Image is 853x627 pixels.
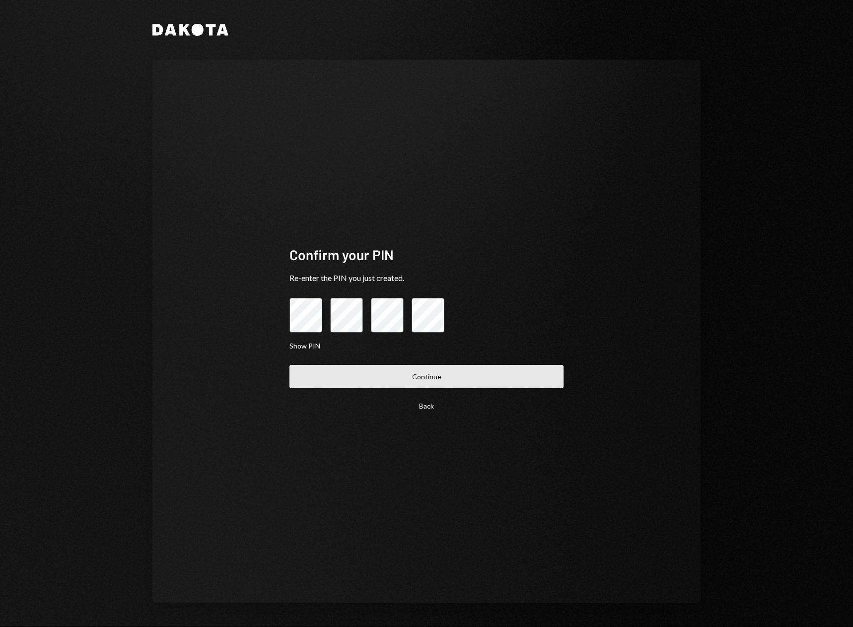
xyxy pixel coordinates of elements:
[289,298,322,333] input: pin code 1 of 4
[412,298,444,333] input: pin code 4 of 4
[289,342,320,351] button: Show PIN
[289,245,564,265] div: Confirm your PIN
[330,298,363,333] input: pin code 2 of 4
[289,394,564,418] button: Back
[289,365,564,388] button: Continue
[371,298,404,333] input: pin code 3 of 4
[289,272,564,284] div: Re-enter the PIN you just created.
